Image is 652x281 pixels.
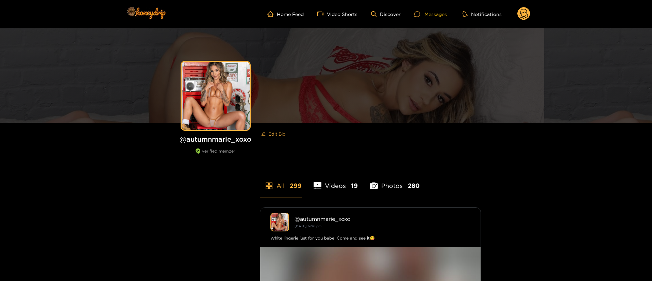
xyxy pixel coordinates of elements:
small: [DATE] 19:26 pm [295,224,321,228]
a: Home Feed [267,11,304,17]
li: Videos [314,166,358,197]
button: Notifications [461,11,504,17]
a: Video Shorts [317,11,357,17]
a: Discover [371,11,401,17]
span: 299 [290,181,302,190]
span: 19 [351,181,358,190]
div: verified member [178,148,253,161]
span: appstore [265,182,273,190]
img: autumnmarie_xoxo [270,213,289,231]
div: @ autumnmarie_xoxo [295,216,470,222]
span: 280 [408,181,420,190]
li: Photos [370,166,420,197]
div: Messages [414,10,447,18]
h1: @ autumnmarie_xoxo [178,135,253,143]
div: White lingerie just for you babe! Come and see it😋 [270,235,470,242]
span: edit [261,131,266,137]
span: home [267,11,277,17]
li: All [260,166,302,197]
span: video-camera [317,11,327,17]
button: editEdit Bio [260,128,287,139]
span: Edit Bio [268,130,285,137]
